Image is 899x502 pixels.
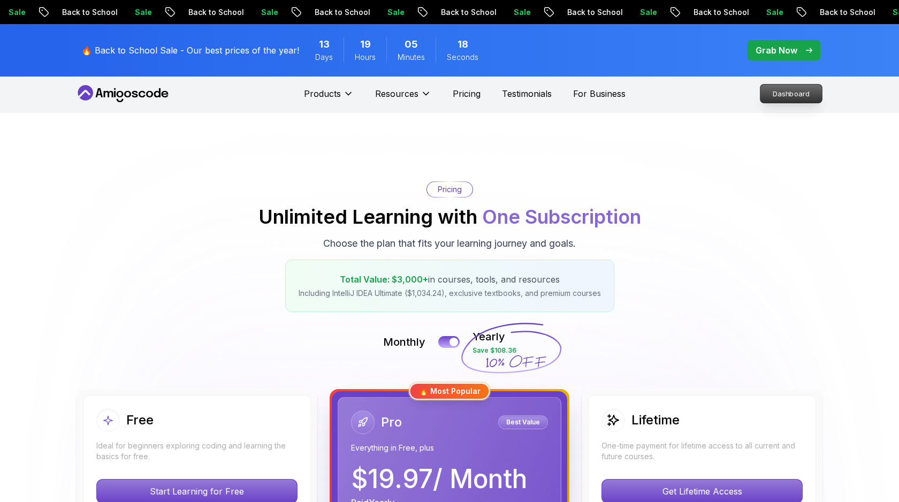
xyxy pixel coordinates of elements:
span: 18 Seconds [458,37,468,52]
p: Back to School [178,7,251,18]
p: Resources [375,87,418,100]
p: Sale [251,7,285,18]
button: Resources [375,87,431,109]
span: 13 Days [319,37,330,52]
a: Start Learning for Free [96,486,298,497]
p: 🔥 Back to School Sale - Our best prices of the year! [81,44,299,57]
p: One-time payment for lifetime access to all current and future courses. [601,440,803,462]
p: Back to School [557,7,630,18]
p: Back to School [683,7,756,18]
p: Products [304,87,341,100]
span: Hours [355,52,376,63]
p: Sale [125,7,159,18]
span: 5 Minutes [405,37,418,52]
p: Sale [504,7,538,18]
span: Days [315,52,333,63]
p: Back to School [304,7,377,18]
a: Get Lifetime Access [601,486,803,497]
span: Seconds [447,52,478,63]
p: Back to School [810,7,882,18]
p: Choose the plan that fits your learning journey and goals. [323,236,576,251]
p: Pricing [438,184,462,195]
span: One Subscription [482,205,641,229]
p: Ideal for beginners exploring coding and learning the basics for free. [96,440,298,462]
span: 19 Hours [360,37,371,52]
p: $ 19.97 / Month [351,466,527,492]
span: Minutes [398,52,425,63]
h2: Unlimited Learning with [258,206,641,227]
p: Everything in Free, plus [351,443,548,453]
a: Dashboard [760,84,822,103]
p: Grab Now [756,44,797,57]
a: Pricing [453,87,481,100]
button: Products [304,87,354,109]
a: Testimonials [502,87,552,100]
span: Total Value: $3,000+ [340,274,428,285]
p: Sale [377,7,412,18]
p: Sale [756,7,790,18]
p: Dashboard [760,85,822,103]
p: Best Value [500,417,546,428]
h2: Pro [381,414,402,431]
h2: Lifetime [631,412,680,429]
p: Including IntelliJ IDEA Ultimate ($1,034.24), exclusive textbooks, and premium courses [299,288,601,299]
p: Sale [630,7,664,18]
p: in courses, tools, and resources [299,273,601,286]
a: For Business [573,87,626,100]
p: Back to School [52,7,125,18]
p: Back to School [431,7,504,18]
h2: Free [126,412,154,429]
p: Monthly [383,334,425,349]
